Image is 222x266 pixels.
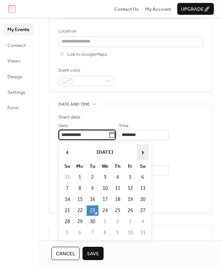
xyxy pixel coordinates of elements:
span: Save [87,250,99,258]
td: 17 [99,194,111,205]
td: 10 [124,228,136,238]
img: logo [8,5,16,13]
th: Tu [87,161,98,171]
td: 3 [124,216,136,227]
button: Upgrade🚀 [177,3,214,15]
span: › [137,145,148,160]
a: Views [3,55,34,66]
td: 30 [87,216,98,227]
td: 24 [99,205,111,216]
td: 20 [137,194,149,205]
td: 31 [61,172,73,183]
td: 18 [112,194,124,205]
th: Su [61,161,73,171]
span: Date [58,122,68,130]
button: Save [83,247,104,260]
td: 4 [137,216,149,227]
span: Connect [7,42,26,49]
span: Cancel [56,250,75,258]
td: 22 [74,205,86,216]
td: 7 [61,183,73,194]
a: My Account [145,5,171,13]
span: ‹ [62,145,73,160]
td: 1 [74,172,86,183]
td: 12 [124,183,136,194]
span: Settings [7,89,25,96]
a: Design [3,71,34,82]
span: Date and time [58,101,90,108]
span: Views [7,57,20,65]
td: 15 [74,194,86,205]
div: Location [58,28,202,35]
div: Event color [58,67,113,74]
td: 27 [137,205,149,216]
td: 25 [112,205,124,216]
td: 14 [61,194,73,205]
span: My Account [145,6,171,13]
td: 6 [137,172,149,183]
th: Mo [74,161,86,171]
span: My Events [7,26,29,33]
td: 1 [99,216,111,227]
th: [DATE] [74,144,136,160]
th: Fr [124,161,136,171]
button: Cancel [51,247,80,260]
td: 5 [124,172,136,183]
span: Form [7,104,19,112]
td: 5 [61,228,73,238]
span: Design [7,73,22,81]
span: Contact Us [114,6,139,13]
td: 9 [87,183,98,194]
td: 4 [112,172,124,183]
a: My Events [3,23,34,35]
td: 11 [137,228,149,238]
td: 11 [112,183,124,194]
div: Start date [58,113,80,121]
a: Settings [3,86,34,98]
td: 3 [99,172,111,183]
span: Link to Google Maps [67,51,107,58]
td: 28 [61,216,73,227]
td: 2 [87,172,98,183]
td: 6 [74,228,86,238]
td: 7 [87,228,98,238]
a: Form [3,102,34,113]
th: Th [112,161,124,171]
span: Upgrade 🚀 [181,6,210,13]
td: 2 [112,216,124,227]
td: 26 [124,205,136,216]
span: Time [119,122,128,130]
td: 21 [61,205,73,216]
td: 16 [87,194,98,205]
a: Connect [3,39,34,51]
a: Contact Us [114,5,139,13]
td: 8 [99,228,111,238]
td: 29 [74,216,86,227]
th: We [99,161,111,171]
td: 8 [74,183,86,194]
td: 19 [124,194,136,205]
td: 13 [137,183,149,194]
td: 9 [112,228,124,238]
td: 10 [99,183,111,194]
td: 23 [87,205,98,216]
th: Sa [137,161,149,171]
